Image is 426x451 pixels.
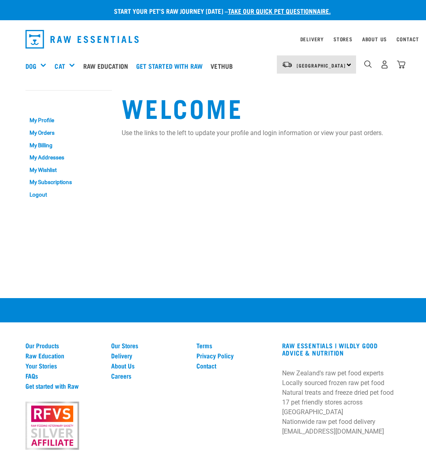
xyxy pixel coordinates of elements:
[25,352,101,359] a: Raw Education
[297,64,346,67] span: [GEOGRAPHIC_DATA]
[25,98,65,102] a: My Account
[25,127,112,139] a: My Orders
[209,50,239,82] a: Vethub
[111,342,187,349] a: Our Stores
[282,342,401,356] h3: RAW ESSENTIALS | Wildly Good Advice & Nutrition
[122,128,401,138] p: Use the links to the left to update your profile and login information or view your past orders.
[25,188,112,201] a: Logout
[196,342,272,349] a: Terms
[333,38,352,40] a: Stores
[397,60,405,69] img: home-icon@2x.png
[25,342,101,349] a: Our Products
[25,151,112,164] a: My Addresses
[380,60,389,69] img: user.png
[25,372,101,379] a: FAQs
[25,382,101,390] a: Get started with Raw
[362,38,387,40] a: About Us
[25,30,139,49] img: Raw Essentials Logo
[364,60,372,68] img: home-icon-1@2x.png
[25,164,112,176] a: My Wishlist
[19,27,407,52] nav: dropdown navigation
[111,352,187,359] a: Delivery
[396,38,419,40] a: Contact
[134,50,209,82] a: Get started with Raw
[111,372,187,379] a: Careers
[81,50,134,82] a: Raw Education
[122,93,401,122] h1: Welcome
[282,368,401,436] p: New Zealand's raw pet food experts Locally sourced frozen raw pet food Natural treats and freeze ...
[228,9,331,13] a: take our quick pet questionnaire.
[196,362,272,369] a: Contact
[25,362,101,369] a: Your Stories
[300,38,324,40] a: Delivery
[282,61,293,68] img: van-moving.png
[25,176,112,189] a: My Subscriptions
[196,352,272,359] a: Privacy Policy
[111,362,187,369] a: About Us
[25,114,112,127] a: My Profile
[55,61,65,71] a: Cat
[25,139,112,152] a: My Billing
[25,61,36,71] a: Dog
